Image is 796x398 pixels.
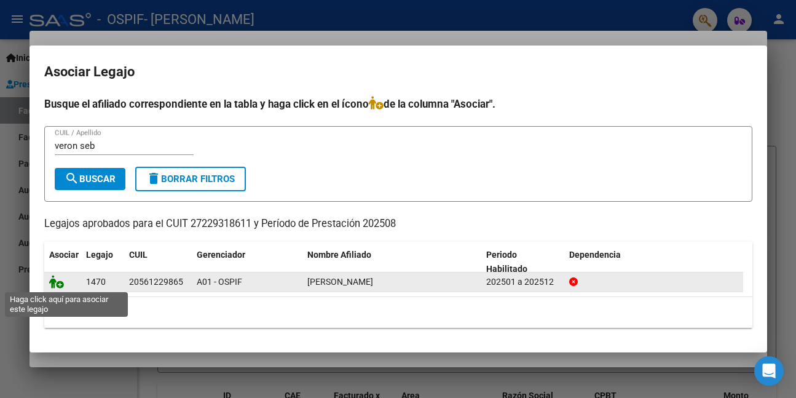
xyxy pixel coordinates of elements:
[44,60,752,84] h2: Asociar Legajo
[44,297,752,328] div: 1 registros
[307,277,373,287] span: VERON SEBASTIAN SANTIAGO
[197,250,245,260] span: Gerenciador
[754,356,784,386] div: Open Intercom Messenger
[481,242,564,282] datatable-header-cell: Periodo Habilitado
[44,242,81,282] datatable-header-cell: Asociar
[197,277,242,287] span: A01 - OSPIF
[569,250,621,260] span: Dependencia
[86,277,106,287] span: 1470
[86,250,113,260] span: Legajo
[124,242,192,282] datatable-header-cell: CUIL
[49,250,79,260] span: Asociar
[564,242,743,282] datatable-header-cell: Dependencia
[135,167,246,191] button: Borrar Filtros
[81,242,124,282] datatable-header-cell: Legajo
[146,173,235,185] span: Borrar Filtros
[44,96,752,112] h4: Busque el afiliado correspondiente en la tabla y haga click en el ícono de la columna "Asociar".
[129,275,183,289] div: 20561229865
[192,242,302,282] datatable-header-cell: Gerenciador
[44,217,752,232] p: Legajos aprobados para el CUIT 27229318611 y Período de Prestación 202508
[55,168,125,190] button: Buscar
[65,173,116,185] span: Buscar
[486,275,559,289] div: 202501 a 202512
[302,242,481,282] datatable-header-cell: Nombre Afiliado
[307,250,371,260] span: Nombre Afiliado
[65,171,79,186] mat-icon: search
[146,171,161,186] mat-icon: delete
[486,250,527,274] span: Periodo Habilitado
[129,250,148,260] span: CUIL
